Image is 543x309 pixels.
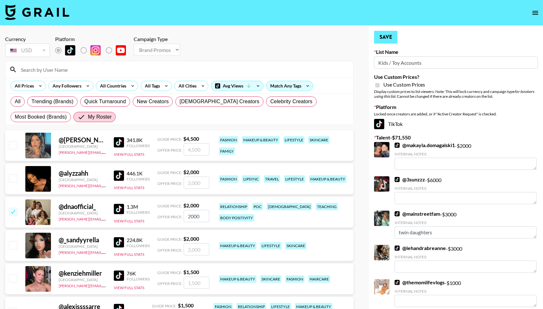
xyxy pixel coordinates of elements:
div: relationship [219,203,248,210]
div: fashion [219,136,238,144]
div: Followers [127,177,150,181]
button: View Full Stats [114,252,144,257]
img: TikTok [114,171,124,181]
span: New Creators [137,98,169,105]
div: All Cities [175,81,198,91]
div: Currency is locked to USD [5,42,50,58]
div: lifestyle [284,175,305,183]
div: [GEOGRAPHIC_DATA] [59,211,106,215]
div: - $ 1000 [395,279,537,307]
span: Guide Price: [157,237,182,242]
img: TikTok [114,137,124,147]
strong: $ 4,500 [183,136,199,142]
div: USD [6,45,49,56]
span: Use Custom Prices [383,81,425,88]
span: Guide Price: [157,204,182,208]
div: - $ 3000 [395,245,537,273]
div: @ [PERSON_NAME] [59,136,106,144]
div: Display custom prices to list viewers. Note: This will lock currency and campaign type . Cannot b... [374,89,538,99]
div: [GEOGRAPHIC_DATA] [59,277,106,282]
div: lifestyle [283,136,305,144]
img: TikTok [395,143,400,148]
div: Followers [127,210,150,215]
a: @3sunzzz [395,176,425,183]
label: Talent - $ 71,550 [374,134,538,141]
div: Followers [127,277,150,281]
div: 341.8K [127,137,150,143]
div: skincare [308,136,330,144]
span: Offer Price: [157,214,182,219]
img: TikTok [114,237,124,247]
span: Guide Price: [157,170,182,175]
a: @lehandrabreanne [395,245,446,251]
span: My Roster [88,113,112,121]
img: TikTok [395,280,400,285]
span: Offer Price: [157,281,182,286]
img: Grail Talent [5,4,69,20]
div: lipsync [242,175,260,183]
button: Save [374,31,397,44]
div: @ dnaofficial_ [59,203,106,211]
div: [GEOGRAPHIC_DATA] [59,177,106,182]
div: travel [264,175,280,183]
div: [GEOGRAPHIC_DATA] [59,244,106,249]
div: @ kenziehmiller [59,269,106,277]
a: @themomlifevlogs [395,279,445,286]
div: Any Followers [49,81,83,91]
span: Trending (Brands) [31,98,73,105]
div: List locked to TikTok. [55,44,131,57]
a: @makayla.domagalski1 [395,142,455,148]
div: Internal Notes: [395,220,537,225]
div: makeup & beauty [219,275,256,283]
div: TikTok [374,119,538,129]
span: Offer Price: [157,181,182,186]
a: [PERSON_NAME][EMAIL_ADDRESS][DOMAIN_NAME] [59,215,154,221]
div: Internal Notes: [395,152,537,156]
div: 224.8K [127,237,150,243]
div: makeup & beauty [219,242,256,249]
span: Quick Turnaround [84,98,126,105]
img: TikTok [114,204,124,214]
input: 4,500 [184,143,209,155]
input: 2,000 [184,177,209,189]
div: Avg Views [211,81,263,91]
div: Campaign Type [134,36,180,42]
input: 1,500 [184,277,209,289]
button: View Full Stats [114,185,144,190]
a: [PERSON_NAME][EMAIL_ADDRESS][DOMAIN_NAME] [59,282,154,288]
label: List Name [374,49,538,55]
div: 446.1K [127,170,150,177]
div: - $ 3000 [395,211,537,238]
strong: $ 1,500 [178,302,194,308]
div: family [219,147,235,155]
span: Guide Price: [152,304,177,308]
label: Use Custom Prices? [374,74,538,80]
div: poc [252,203,263,210]
div: @ alyzzahh [59,169,106,177]
div: All Countries [96,81,128,91]
span: Most Booked (Brands) [15,113,67,121]
span: Celebrity Creators [270,98,313,105]
div: makeup & beauty [242,136,280,144]
div: Currency [5,36,50,42]
img: TikTok [114,271,124,281]
div: fashion [219,175,238,183]
button: open drawer [529,6,542,19]
div: [DEMOGRAPHIC_DATA] [267,203,312,210]
div: All Prices [11,81,35,91]
input: 2,000 [184,243,209,255]
div: Internal Notes: [395,255,537,259]
div: body positivity [219,214,254,221]
div: 76K [127,270,150,277]
div: Internal Notes: [395,289,537,294]
img: TikTok [374,119,384,129]
em: for bookers using this list [374,89,534,99]
img: Instagram [90,45,101,55]
img: YouTube [116,45,126,55]
button: View Full Stats [114,285,144,290]
span: All [15,98,21,105]
div: teaching [316,203,338,210]
div: [GEOGRAPHIC_DATA] [59,144,106,149]
div: skincare [285,242,306,249]
span: [DEMOGRAPHIC_DATA] Creators [180,98,259,105]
